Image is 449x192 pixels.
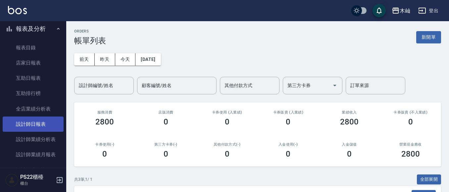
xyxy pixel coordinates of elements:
h2: 卡券使用 (入業績) [204,110,250,115]
h2: ORDERS [74,29,106,33]
h2: 營業現金應收 [388,142,433,147]
h3: 服務消費 [82,110,127,115]
a: 設計師排行榜 [3,163,64,178]
a: 全店業績分析表 [3,101,64,117]
h3: 帳單列表 [74,36,106,45]
a: 店家日報表 [3,55,64,71]
h2: 入金使用(-) [266,142,311,147]
h3: 0 [347,149,352,159]
h3: 2800 [340,117,359,126]
h3: 2800 [401,149,420,159]
h3: 0 [286,149,290,159]
button: Open [329,80,340,91]
h3: 0 [225,149,229,159]
p: 櫃台 [20,180,54,186]
h3: 0 [225,117,229,126]
h2: 業績收入 [327,110,372,115]
img: Logo [8,6,27,14]
img: Person [5,173,19,187]
a: 設計師業績月報表 [3,147,64,162]
button: 登出 [416,5,441,17]
button: 報表及分析 [3,20,64,37]
button: 全部展開 [417,174,441,185]
a: 新開單 [416,34,441,40]
a: 設計師日報表 [3,117,64,132]
h2: 卡券販賣 (入業績) [266,110,311,115]
button: 今天 [115,53,136,66]
button: 昨天 [95,53,115,66]
h3: 0 [286,117,290,126]
h2: 其他付款方式(-) [204,142,250,147]
a: 報表目錄 [3,40,64,55]
h3: 2800 [95,117,114,126]
h2: 卡券販賣 (不入業績) [388,110,433,115]
a: 互助日報表 [3,71,64,86]
h2: 入金儲值 [327,142,372,147]
p: 共 3 筆, 1 / 1 [74,176,92,182]
h2: 店販消費 [143,110,189,115]
h3: 0 [164,149,168,159]
button: 木屾 [389,4,413,18]
h5: PS22櫃檯 [20,174,54,180]
h3: 0 [164,117,168,126]
div: 木屾 [400,7,410,15]
button: [DATE] [135,53,161,66]
h2: 第三方卡券(-) [143,142,189,147]
button: save [373,4,386,17]
h2: 卡券使用(-) [82,142,127,147]
h3: 0 [408,117,413,126]
a: 設計師業績分析表 [3,132,64,147]
a: 互助排行榜 [3,86,64,101]
button: 新開單 [416,31,441,43]
button: 前天 [74,53,95,66]
h3: 0 [102,149,107,159]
